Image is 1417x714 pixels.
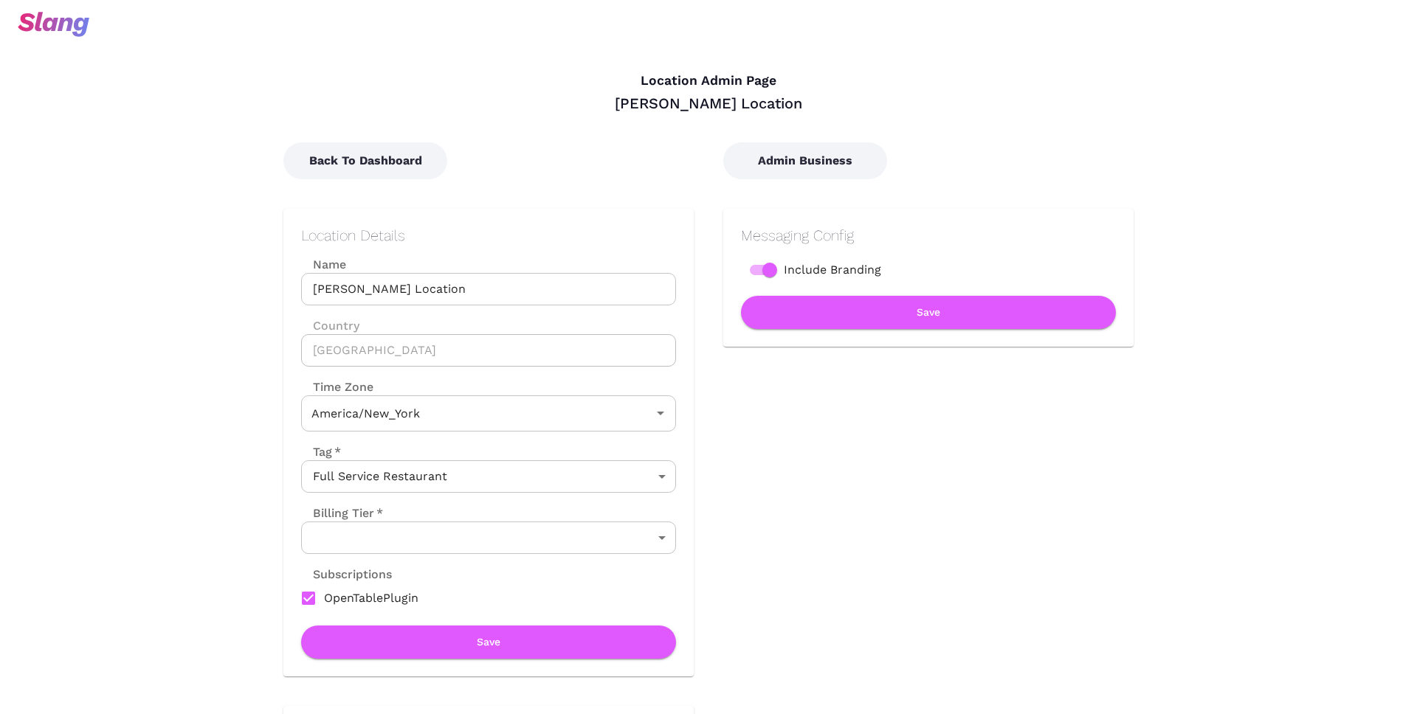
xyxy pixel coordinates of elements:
[301,256,676,273] label: Name
[301,566,392,583] label: Subscriptions
[18,12,89,37] img: svg+xml;base64,PHN2ZyB3aWR0aD0iOTciIGhlaWdodD0iMzQiIHZpZXdCb3g9IjAgMCA5NyAzNCIgZmlsbD0ibm9uZSIgeG...
[301,505,383,521] label: Billing Tier
[650,403,671,423] button: Open
[301,625,676,659] button: Save
[723,153,887,167] a: Admin Business
[283,153,447,167] a: Back To Dashboard
[283,94,1134,113] div: [PERSON_NAME] Location
[741,296,1116,329] button: Save
[301,317,676,334] label: Country
[301,460,676,493] div: Full Service Restaurant
[741,226,1116,244] h2: Messaging Config
[784,261,881,279] span: Include Branding
[723,142,887,179] button: Admin Business
[324,589,418,607] span: OpenTablePlugin
[283,73,1134,89] h4: Location Admin Page
[283,142,447,179] button: Back To Dashboard
[301,378,676,395] label: Time Zone
[301,226,676,244] h2: Location Details
[301,443,341,460] label: Tag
